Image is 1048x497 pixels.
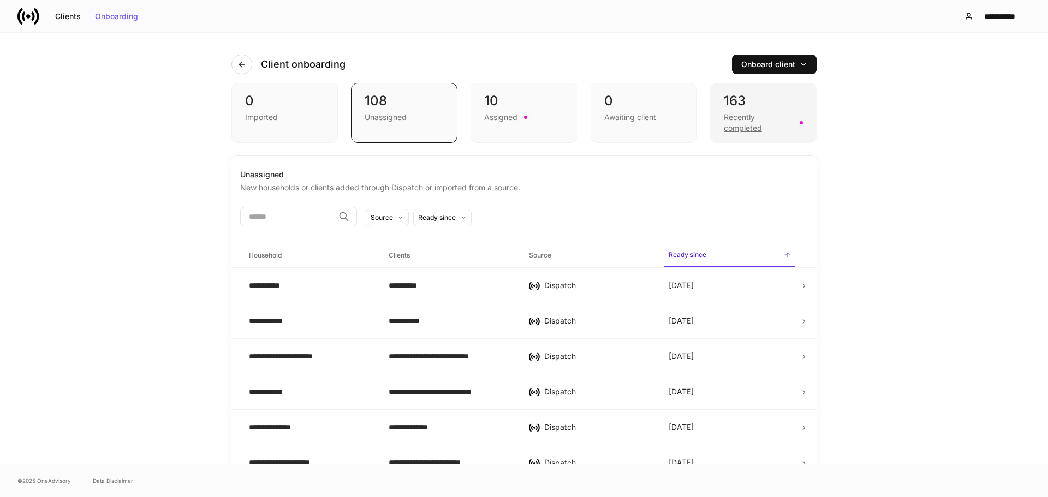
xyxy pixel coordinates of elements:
p: [DATE] [669,457,694,468]
div: New households or clients added through Dispatch or imported from a source. [240,180,808,193]
p: [DATE] [669,315,694,326]
div: Unassigned [240,169,808,180]
span: Clients [384,244,515,267]
p: [DATE] [669,386,694,397]
span: Household [245,244,376,267]
div: 0Awaiting client [591,83,697,143]
div: 0Imported [231,83,338,143]
div: Dispatch [544,351,651,362]
div: 108Unassigned [351,83,457,143]
div: Onboard client [741,61,807,68]
div: Assigned [484,112,517,123]
button: Ready since [413,209,472,226]
h6: Source [529,250,551,260]
div: Unassigned [365,112,407,123]
div: Dispatch [544,457,651,468]
div: Imported [245,112,278,123]
h6: Clients [389,250,410,260]
h4: Client onboarding [261,58,346,71]
div: 163Recently completed [710,83,817,143]
div: 163 [724,92,803,110]
p: [DATE] [669,351,694,362]
button: Source [366,209,409,226]
h6: Household [249,250,282,260]
span: © 2025 OneAdvisory [17,476,71,485]
p: [DATE] [669,280,694,291]
p: [DATE] [669,422,694,433]
div: 10 [484,92,563,110]
div: 0 [245,92,324,110]
div: 0 [604,92,683,110]
button: Clients [48,8,88,25]
div: Clients [55,13,81,20]
div: Recently completed [724,112,793,134]
div: Onboarding [95,13,138,20]
a: Data Disclaimer [93,476,133,485]
div: Source [371,212,393,223]
span: Source [525,244,656,267]
span: Ready since [664,244,795,267]
div: Dispatch [544,386,651,397]
h6: Ready since [669,249,706,260]
button: Onboarding [88,8,145,25]
div: Ready since [418,212,456,223]
div: Dispatch [544,280,651,291]
div: 10Assigned [471,83,577,143]
div: Dispatch [544,315,651,326]
button: Onboard client [732,55,817,74]
div: Awaiting client [604,112,656,123]
div: 108 [365,92,444,110]
div: Dispatch [544,422,651,433]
